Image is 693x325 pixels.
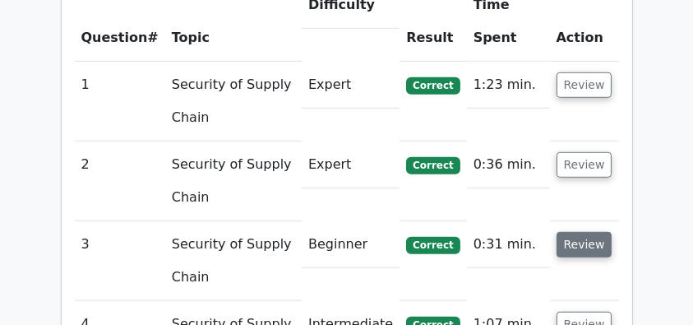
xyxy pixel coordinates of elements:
button: Review [557,152,612,178]
button: Review [557,232,612,258]
td: Security of Supply Chain [165,221,302,301]
td: Expert [302,142,400,188]
td: Expert [302,62,400,109]
td: 0:31 min. [467,221,550,268]
span: Question [81,30,148,45]
td: 0:36 min. [467,142,550,188]
span: Correct [406,237,460,253]
td: Security of Supply Chain [165,62,302,142]
td: 3 [75,221,165,301]
td: Security of Supply Chain [165,142,302,221]
span: Correct [406,157,460,174]
button: Review [557,72,612,98]
span: Correct [406,77,460,94]
td: 1:23 min. [467,62,550,109]
td: Beginner [302,221,400,268]
td: 2 [75,142,165,221]
td: 1 [75,62,165,142]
